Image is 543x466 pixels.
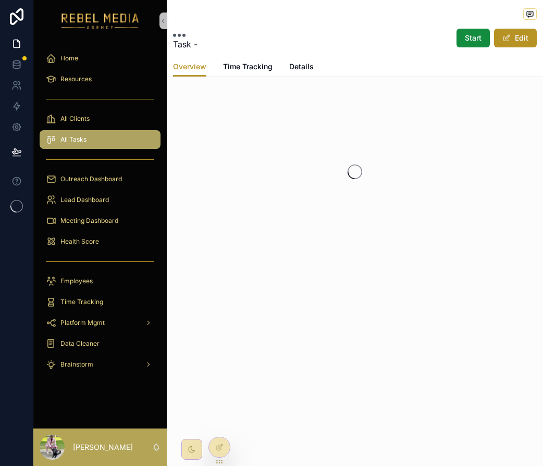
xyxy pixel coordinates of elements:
a: Lead Dashboard [40,191,161,209]
a: All Tasks [40,130,161,149]
a: All Clients [40,109,161,128]
a: Brainstorm [40,355,161,374]
span: Details [289,61,314,72]
a: Home [40,49,161,68]
a: Overview [173,57,206,77]
div: scrollable content [33,42,167,387]
span: Meeting Dashboard [60,217,118,225]
a: Meeting Dashboard [40,211,161,230]
span: Outreach Dashboard [60,175,122,183]
span: Employees [60,277,93,285]
button: Start [456,29,490,47]
span: Task - [173,38,198,51]
span: Overview [173,61,206,72]
span: Start [465,33,482,43]
a: Data Cleaner [40,334,161,353]
span: Brainstorm [60,360,93,369]
span: Resources [60,75,92,83]
p: [PERSON_NAME] [73,442,133,452]
a: Time Tracking [40,293,161,311]
span: Lead Dashboard [60,196,109,204]
span: Time Tracking [60,298,103,306]
span: All Clients [60,115,90,123]
a: Health Score [40,232,161,251]
span: Time Tracking [223,61,273,72]
span: Health Score [60,237,99,246]
a: Resources [40,70,161,89]
span: Platform Mgmt [60,319,105,327]
span: Data Cleaner [60,339,100,348]
span: All Tasks [60,135,87,144]
button: Edit [494,29,537,47]
a: Time Tracking [223,57,273,78]
a: Employees [40,272,161,291]
a: Details [289,57,314,78]
span: Home [60,54,78,62]
a: Outreach Dashboard [40,170,161,188]
a: Platform Mgmt [40,313,161,332]
img: App logo [61,12,139,29]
